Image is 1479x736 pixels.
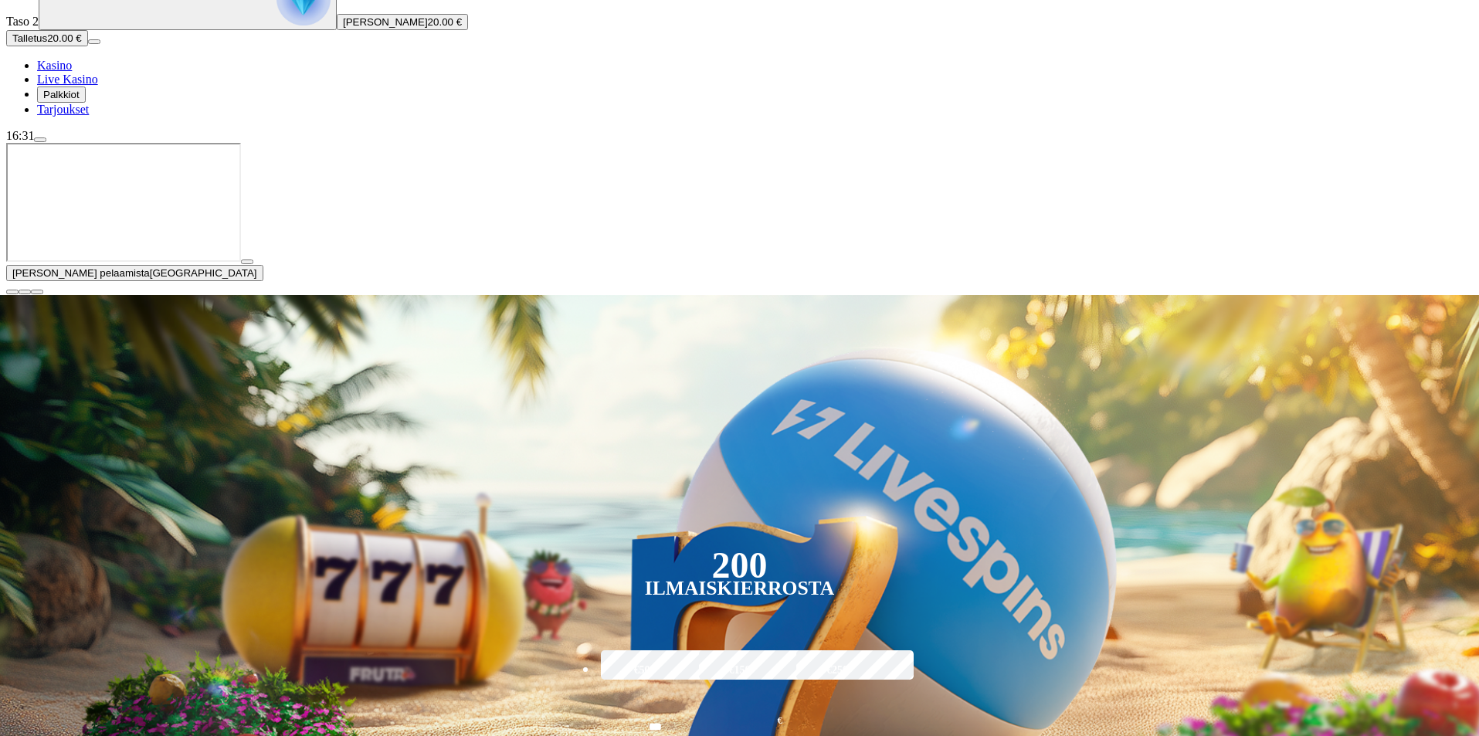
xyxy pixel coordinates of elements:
label: €50 [597,648,687,693]
button: play icon [241,259,253,264]
a: poker-chip iconLive Kasino [37,73,98,86]
span: Kasino [37,59,72,72]
span: [GEOGRAPHIC_DATA] [150,267,257,279]
div: 200 [711,556,767,575]
label: €250 [792,648,882,693]
button: close icon [6,290,19,294]
span: [PERSON_NAME] pelaamista [12,267,150,279]
span: Taso 2 [6,15,39,28]
span: 20.00 € [47,32,81,44]
span: Live Kasino [37,73,98,86]
button: Talletusplus icon20.00 € [6,30,88,46]
span: 20.00 € [428,16,462,28]
span: Talletus [12,32,47,44]
a: diamond iconKasino [37,59,72,72]
button: fullscreen icon [31,290,43,294]
span: Tarjoukset [37,103,89,116]
button: [PERSON_NAME] pelaamista[GEOGRAPHIC_DATA] [6,265,263,281]
button: [PERSON_NAME]20.00 € [337,14,468,30]
span: 16:31 [6,129,34,142]
span: Palkkiot [43,89,80,100]
span: € [778,714,782,728]
iframe: Rip City [6,143,241,262]
a: gift-inverted iconTarjoukset [37,103,89,116]
div: Ilmaiskierrosta [645,579,835,598]
button: menu [34,137,46,142]
label: €150 [695,648,785,693]
span: [PERSON_NAME] [343,16,428,28]
button: chevron-down icon [19,290,31,294]
button: menu [88,39,100,44]
button: reward iconPalkkiot [37,86,86,103]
